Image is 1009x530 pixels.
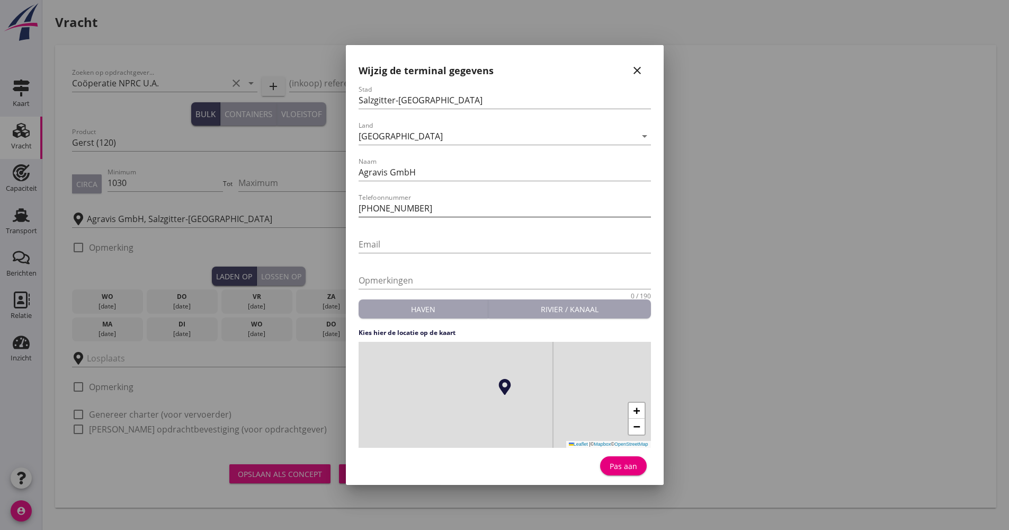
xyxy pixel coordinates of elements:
i: close [631,64,644,77]
input: Telefoonnummer [359,200,651,217]
span: | [589,441,590,447]
input: Stad [359,92,651,109]
a: Zoom out [629,419,645,435]
button: Rivier / kanaal [488,299,651,319]
a: Zoom in [629,403,645,419]
h2: Wijzig de terminal gegevens [359,64,494,78]
a: Mapbox [594,441,611,447]
img: Marker [497,379,513,395]
input: Naam [359,164,651,181]
button: Pas aan [600,456,647,475]
span: − [633,420,640,433]
button: Haven [359,299,488,319]
div: 0 / 190 [631,293,651,299]
input: Email [359,236,651,253]
div: Rivier / kanaal [493,304,647,315]
i: arrow_drop_down [638,130,651,143]
div: [GEOGRAPHIC_DATA] [359,131,443,141]
div: © © [566,441,651,448]
h4: Kies hier de locatie op de kaart [359,328,651,338]
input: Opmerkingen [359,272,651,289]
a: OpenStreetMap [614,441,648,447]
span: + [633,404,640,417]
a: Leaflet [569,441,588,447]
div: Haven [363,304,484,315]
div: Pas aan [609,461,638,472]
